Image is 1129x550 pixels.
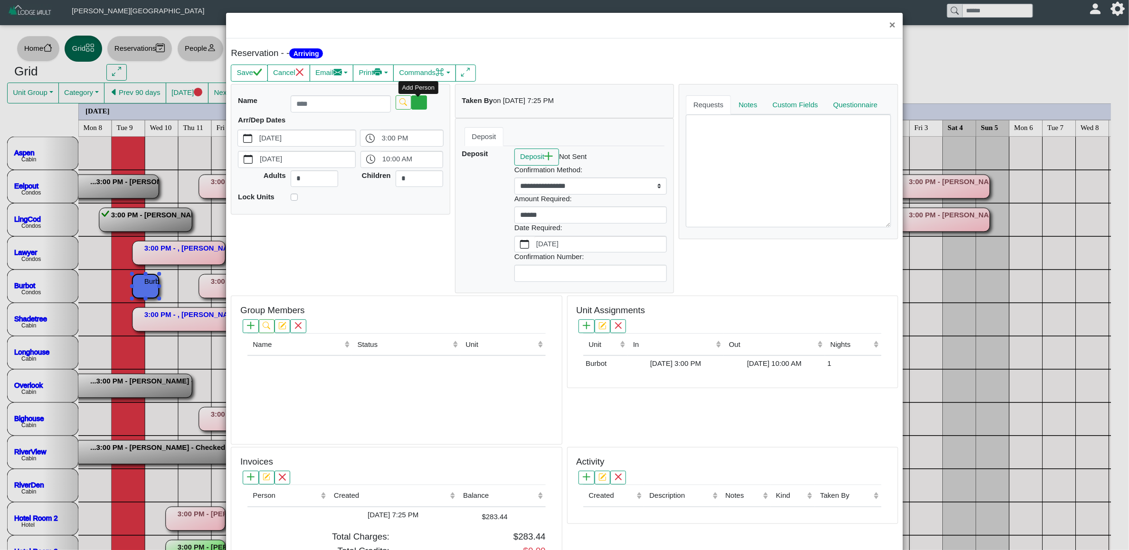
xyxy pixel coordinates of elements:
svg: clock [366,134,375,143]
div: Nights [830,339,871,350]
div: [DATE] 3:00 PM [630,358,721,369]
button: calendar [238,130,257,146]
svg: plus [583,322,590,329]
a: Deposit [465,127,504,146]
b: Lock Units [238,193,275,201]
h5: Total Charges: [247,531,389,542]
button: Emailenvelope fill [310,65,354,82]
button: x [275,471,290,485]
button: calendar [515,236,534,252]
svg: pencil square [263,473,270,481]
button: Printprinter fill [353,65,394,82]
svg: x [615,322,622,329]
h5: Group Members [240,305,304,316]
button: search [259,319,275,333]
svg: arrows angle expand [461,68,470,77]
svg: plus [544,152,553,161]
div: Description [649,490,710,501]
label: 3:00 PM [380,130,443,146]
b: Name [238,96,257,104]
div: $283.44 [460,510,508,522]
button: calendar [238,151,258,168]
div: Kind [776,490,805,501]
svg: x [295,68,304,77]
button: clock [361,130,380,146]
div: Created [589,490,635,501]
b: Adults [264,171,286,179]
h6: Confirmation Number: [514,252,667,261]
div: Unit [589,339,618,350]
svg: calendar [243,134,252,143]
button: Savecheck [231,65,267,82]
a: Requests [686,95,731,114]
h5: Unit Assignments [576,305,645,316]
h5: Activity [576,457,604,467]
h5: $283.44 [404,531,546,542]
button: plus [579,471,594,485]
button: pencil square [259,471,275,485]
button: Close [882,13,902,38]
button: plus [411,95,427,109]
h5: Reservation - - [231,48,562,59]
svg: search [263,322,270,329]
div: Add Person [398,81,438,94]
button: clock [361,151,380,168]
button: Commandscommand [393,65,456,82]
svg: plus [247,322,255,329]
label: [DATE] [258,151,355,168]
button: pencil square [595,319,610,333]
b: Taken By [462,96,493,104]
button: Cancelx [267,65,310,82]
svg: search [399,98,407,106]
button: x [610,319,626,333]
svg: pencil square [278,322,286,329]
div: [DATE] 10:00 AM [726,358,823,369]
svg: command [436,68,445,77]
div: [DATE] 7:25 PM [331,510,455,521]
div: Unit [465,339,535,350]
svg: calendar [244,155,253,164]
b: Children [362,171,391,179]
button: Depositplus [514,149,559,166]
button: search [396,95,411,109]
div: Created [334,490,448,501]
a: Custom Fields [765,95,826,114]
button: pencil square [275,319,290,333]
div: Notes [725,490,760,501]
button: plus [243,471,258,485]
div: Out [729,339,815,350]
td: Burbot [583,355,627,372]
svg: printer fill [373,68,382,77]
label: 10:00 AM [380,151,443,168]
div: Name [253,339,342,350]
div: Taken By [820,490,872,501]
h6: Confirmation Method: [514,166,667,174]
svg: pencil square [598,473,606,481]
label: [DATE] [534,236,666,252]
svg: envelope fill [333,68,342,77]
svg: x [615,473,622,481]
a: Notes [731,95,765,114]
svg: check [253,68,262,77]
i: Not Sent [559,152,587,160]
h5: Invoices [240,457,273,467]
div: Status [358,339,451,350]
b: Deposit [462,149,488,158]
button: plus [243,319,258,333]
button: x [290,319,306,333]
svg: clock [366,155,375,164]
td: 1 [825,355,882,372]
svg: plus [247,473,255,481]
svg: calendar [520,240,529,249]
button: arrows angle expand [455,65,476,82]
b: Arr/Dep Dates [238,116,285,124]
button: plus [579,319,594,333]
h6: Date Required: [514,224,667,232]
svg: plus [583,473,590,481]
div: Balance [463,490,536,501]
button: pencil square [595,471,610,485]
label: [DATE] [257,130,356,146]
div: Person [253,490,318,501]
a: Questionnaire [825,95,885,114]
h6: Amount Required: [514,195,667,203]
